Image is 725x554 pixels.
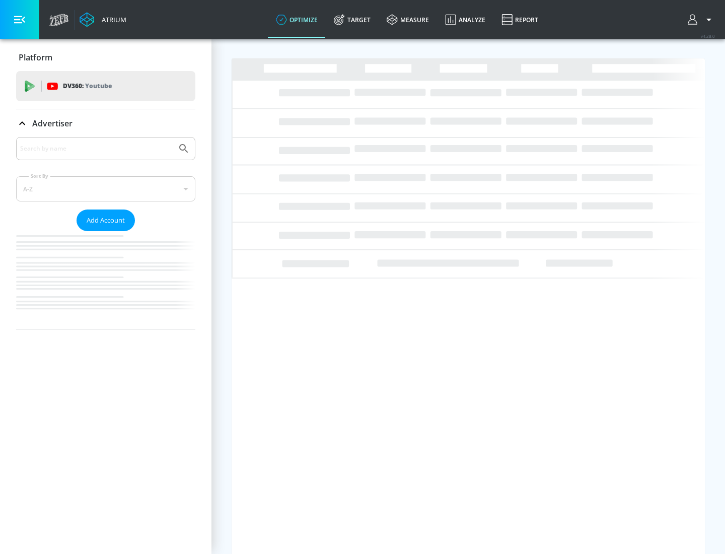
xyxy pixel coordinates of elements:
[16,43,195,72] div: Platform
[63,81,112,92] p: DV360:
[16,109,195,137] div: Advertiser
[493,2,546,38] a: Report
[16,231,195,329] nav: list of Advertiser
[701,33,715,39] span: v 4.28.0
[87,215,125,226] span: Add Account
[32,118,72,129] p: Advertiser
[80,12,126,27] a: Atrium
[19,52,52,63] p: Platform
[16,176,195,201] div: A-Z
[16,71,195,101] div: DV360: Youtube
[29,173,50,179] label: Sort By
[268,2,326,38] a: optimize
[16,137,195,329] div: Advertiser
[85,81,112,91] p: Youtube
[437,2,493,38] a: Analyze
[326,2,379,38] a: Target
[379,2,437,38] a: measure
[98,15,126,24] div: Atrium
[20,142,173,155] input: Search by name
[77,210,135,231] button: Add Account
